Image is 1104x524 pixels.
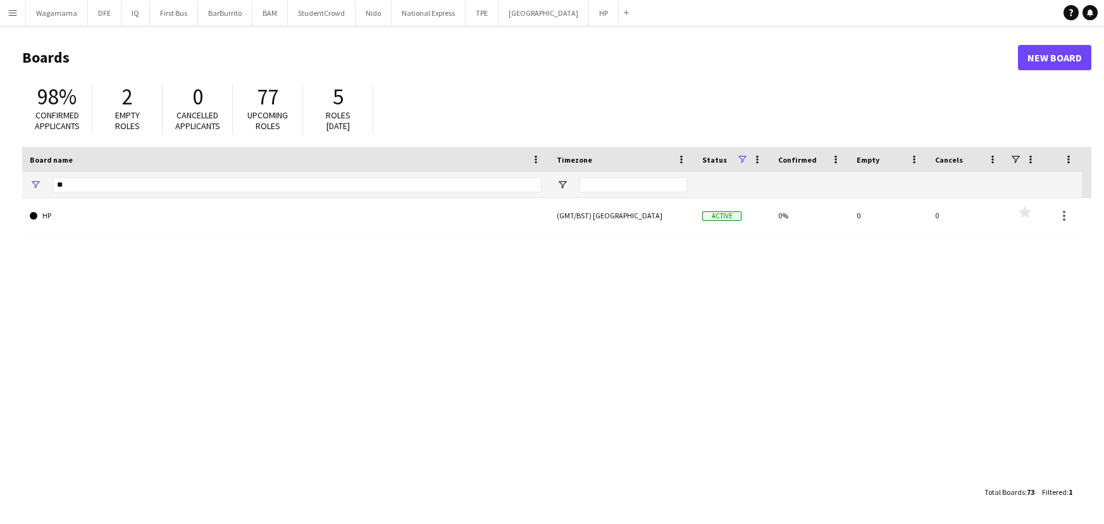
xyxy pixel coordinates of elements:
[984,480,1034,504] div: :
[30,179,41,190] button: Open Filter Menu
[288,1,356,25] button: StudentCrowd
[326,109,350,132] span: Roles [DATE]
[1042,487,1067,497] span: Filtered
[122,83,133,111] span: 2
[771,198,849,233] div: 0%
[849,198,927,233] div: 0
[702,155,727,165] span: Status
[1069,487,1072,497] span: 1
[150,1,198,25] button: First Bus
[857,155,879,165] span: Empty
[589,1,619,25] button: HP
[927,198,1006,233] div: 0
[778,155,817,165] span: Confirmed
[702,211,741,221] span: Active
[392,1,466,25] button: National Express
[88,1,121,25] button: DFE
[37,83,77,111] span: 98%
[499,1,589,25] button: [GEOGRAPHIC_DATA]
[557,155,592,165] span: Timezone
[121,1,150,25] button: IQ
[1027,487,1034,497] span: 73
[557,179,568,190] button: Open Filter Menu
[935,155,963,165] span: Cancels
[26,1,88,25] button: Wagamama
[1018,45,1091,70] a: New Board
[466,1,499,25] button: TPE
[984,487,1025,497] span: Total Boards
[247,109,288,132] span: Upcoming roles
[198,1,252,25] button: BarBurrito
[549,198,695,233] div: (GMT/BST) [GEOGRAPHIC_DATA]
[30,198,542,234] a: HP
[333,83,344,111] span: 5
[1042,480,1072,504] div: :
[252,1,288,25] button: BAM
[30,155,73,165] span: Board name
[192,83,203,111] span: 0
[580,177,687,192] input: Timezone Filter Input
[22,48,1018,67] h1: Boards
[175,109,220,132] span: Cancelled applicants
[356,1,392,25] button: Nido
[115,109,140,132] span: Empty roles
[35,109,80,132] span: Confirmed applicants
[257,83,278,111] span: 77
[53,177,542,192] input: Board name Filter Input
